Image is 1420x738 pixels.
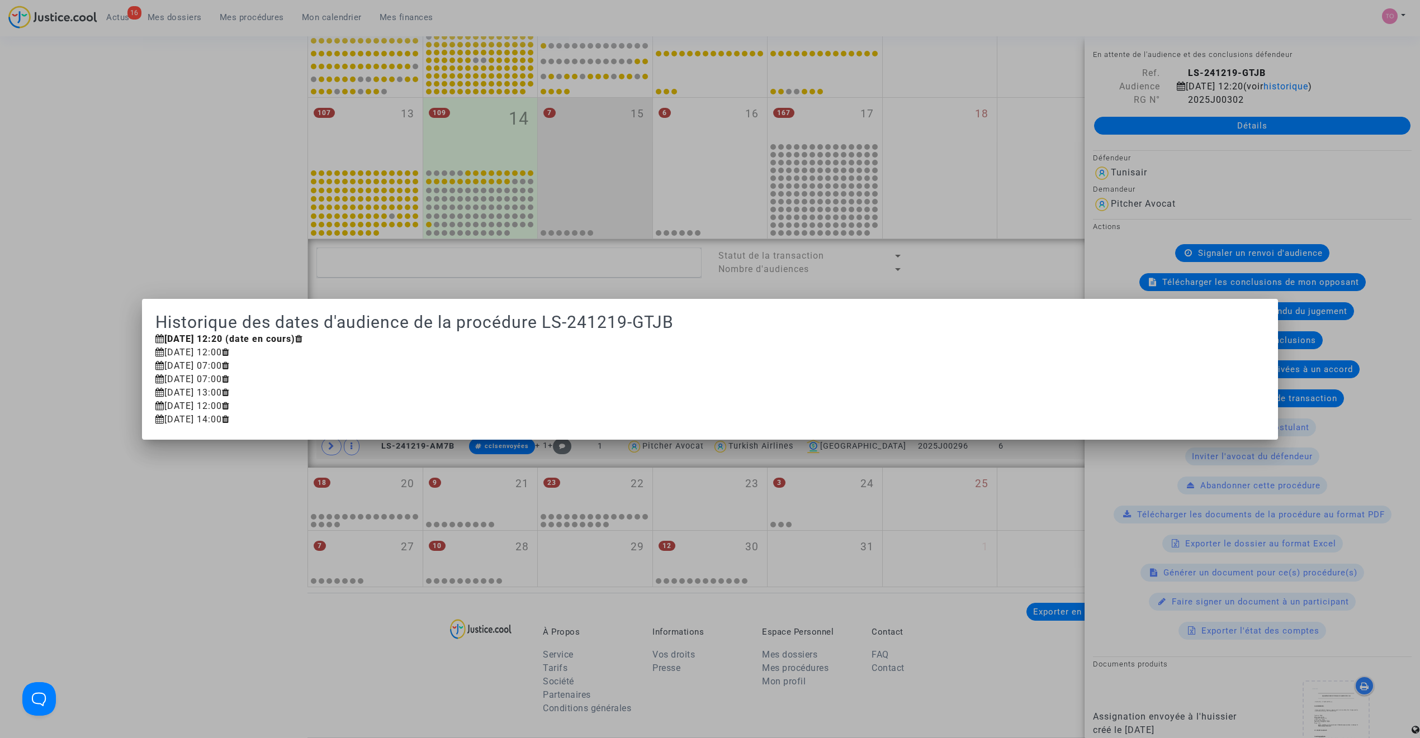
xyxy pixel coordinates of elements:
[155,312,1265,332] h1: Historique des dates d'audience de la procédure LS-241219-GTJB
[155,346,1265,359] div: [DATE] 12:00
[155,399,1265,413] div: [DATE] 12:00
[155,373,1265,386] div: [DATE] 07:00
[155,413,1265,426] div: [DATE] 14:00
[164,334,295,344] b: [DATE] 12:20 (date en cours)
[22,682,56,716] iframe: Help Scout Beacon - Open
[155,359,1265,373] div: [DATE] 07:00
[155,386,1265,399] div: [DATE] 13:00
